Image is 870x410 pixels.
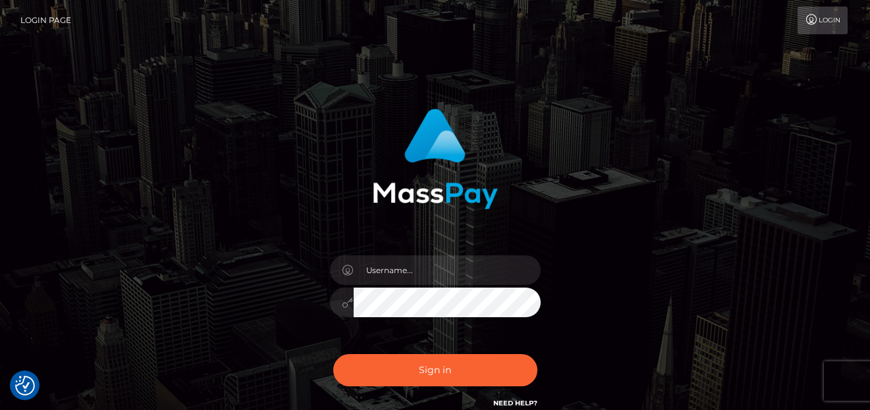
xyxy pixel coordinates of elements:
[373,109,498,209] img: MassPay Login
[20,7,71,34] a: Login Page
[333,354,537,386] button: Sign in
[15,376,35,396] button: Consent Preferences
[493,399,537,407] a: Need Help?
[354,255,541,285] input: Username...
[15,376,35,396] img: Revisit consent button
[798,7,848,34] a: Login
